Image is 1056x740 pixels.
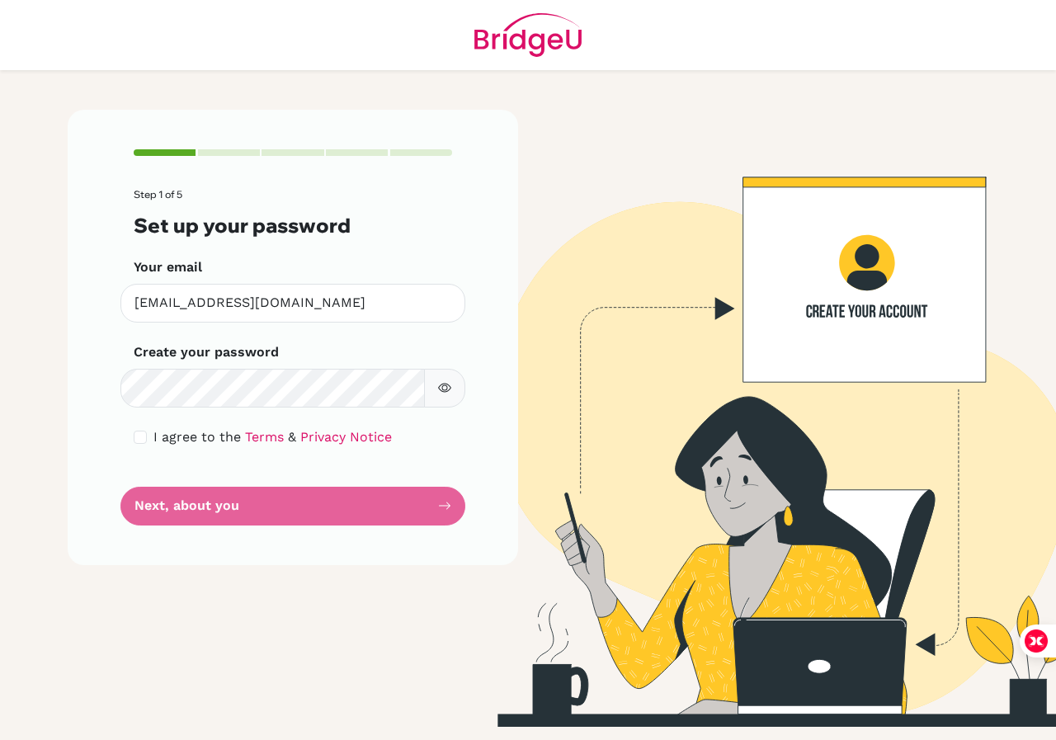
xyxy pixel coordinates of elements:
[134,257,202,277] label: Your email
[134,342,279,362] label: Create your password
[134,188,182,200] span: Step 1 of 5
[120,284,465,323] input: Insert your email*
[134,214,452,238] h3: Set up your password
[288,429,296,445] span: &
[300,429,392,445] a: Privacy Notice
[153,429,241,445] span: I agree to the
[245,429,284,445] a: Terms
